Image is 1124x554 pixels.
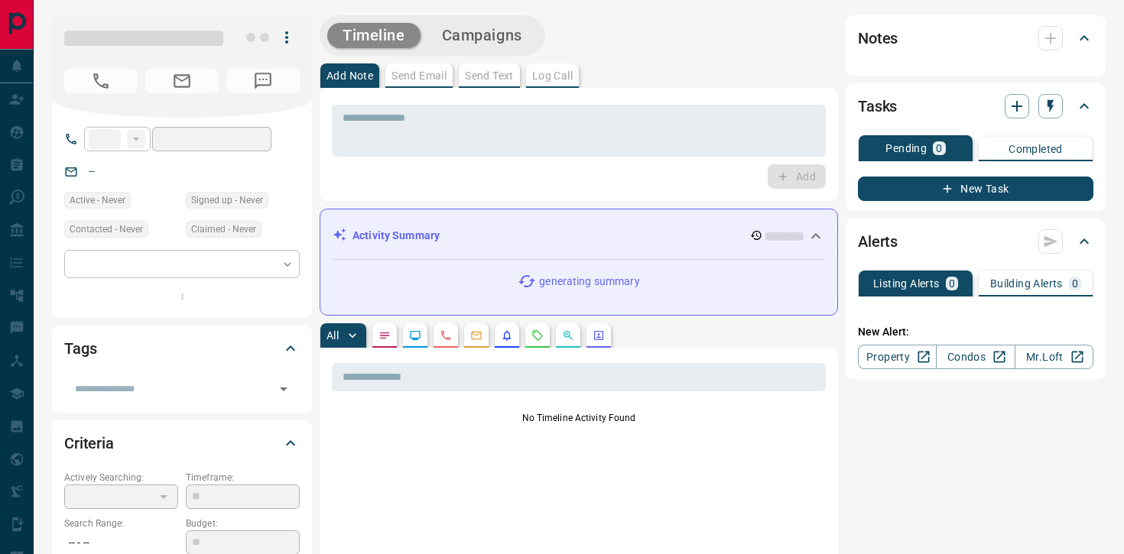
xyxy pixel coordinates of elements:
p: Pending [885,143,927,154]
p: 0 [949,278,955,289]
h2: Tasks [858,94,897,118]
button: Campaigns [427,23,538,48]
svg: Listing Alerts [501,329,513,342]
p: Actively Searching: [64,471,178,484]
p: Search Range: [64,517,178,530]
p: Building Alerts [990,278,1063,289]
span: No Number [226,69,300,93]
div: Tags [64,330,300,367]
p: 0 [936,143,942,154]
p: New Alert: [858,324,1093,340]
p: No Timeline Activity Found [332,411,826,425]
button: New Task [858,177,1093,201]
div: Alerts [858,223,1093,260]
div: Notes [858,20,1093,57]
p: Budget: [186,517,300,530]
p: Add Note [326,70,373,81]
p: Listing Alerts [873,278,940,289]
p: Timeframe: [186,471,300,484]
svg: Opportunities [562,329,574,342]
span: Contacted - Never [70,222,143,237]
a: Property [858,345,937,369]
div: Tasks [858,88,1093,125]
span: No Email [145,69,219,93]
button: Open [273,378,294,400]
div: Activity Summary [333,222,825,250]
h2: Tags [64,336,96,361]
a: Condos [936,345,1015,369]
svg: Notes [378,329,391,342]
h2: Notes [858,26,898,50]
svg: Emails [470,329,482,342]
p: 0 [1072,278,1078,289]
span: Claimed - Never [191,222,256,237]
button: Timeline [327,23,421,48]
a: Mr.Loft [1015,345,1093,369]
p: Activity Summary [352,228,440,244]
h2: Criteria [64,431,114,455]
p: generating summary [539,274,639,290]
svg: Requests [531,329,544,342]
svg: Lead Browsing Activity [409,329,421,342]
span: No Number [64,69,138,93]
p: All [326,330,339,341]
span: Signed up - Never [191,193,263,208]
a: -- [89,165,95,177]
svg: Calls [440,329,452,342]
div: Criteria [64,425,300,462]
span: Active - Never [70,193,125,208]
h2: Alerts [858,229,898,254]
svg: Agent Actions [593,329,605,342]
p: Completed [1009,144,1063,154]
